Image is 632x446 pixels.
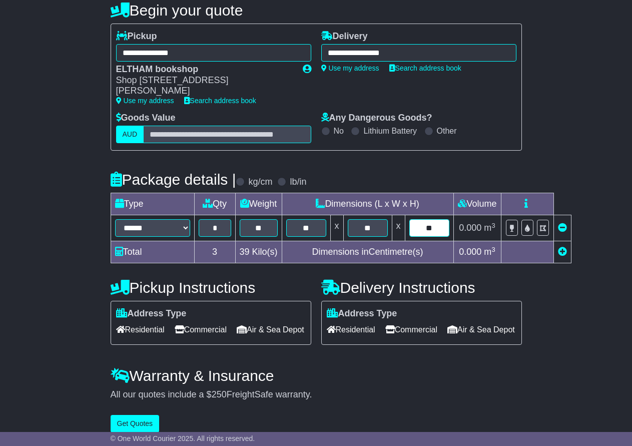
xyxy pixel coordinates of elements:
span: Residential [327,322,375,337]
label: lb/in [290,177,306,188]
a: Remove this item [558,223,567,233]
label: Goods Value [116,113,176,124]
td: Dimensions in Centimetre(s) [282,241,453,263]
span: 0.000 [459,247,481,257]
td: Qty [194,193,235,215]
td: Weight [235,193,282,215]
label: Other [437,126,457,136]
label: Pickup [116,31,157,42]
span: Residential [116,322,165,337]
span: Commercial [175,322,227,337]
sup: 3 [491,222,495,229]
label: No [334,126,344,136]
h4: Delivery Instructions [321,279,522,296]
td: Dimensions (L x W x H) [282,193,453,215]
div: All our quotes include a $ FreightSafe warranty. [111,389,522,400]
span: Air & Sea Depot [237,322,304,337]
span: Air & Sea Depot [447,322,515,337]
td: Kilo(s) [235,241,282,263]
a: Use my address [116,97,174,105]
a: Search address book [184,97,256,105]
div: ELTHAM bookshop [116,64,293,75]
label: AUD [116,126,144,143]
a: Add new item [558,247,567,257]
h4: Package details | [111,171,236,188]
label: Address Type [116,308,187,319]
a: Use my address [321,64,379,72]
h4: Pickup Instructions [111,279,311,296]
label: kg/cm [248,177,272,188]
span: Commercial [385,322,437,337]
button: Get Quotes [111,415,160,432]
span: 0.000 [459,223,481,233]
sup: 3 [491,246,495,253]
td: x [330,215,343,241]
label: Any Dangerous Goods? [321,113,432,124]
td: Total [111,241,194,263]
label: Address Type [327,308,397,319]
label: Delivery [321,31,368,42]
div: Shop [STREET_ADDRESS][PERSON_NAME] [116,75,293,97]
td: Type [111,193,194,215]
td: Volume [453,193,501,215]
span: m [484,223,495,233]
span: © One World Courier 2025. All rights reserved. [111,434,255,442]
label: Lithium Battery [363,126,417,136]
span: m [484,247,495,257]
span: 250 [212,389,227,399]
span: 39 [240,247,250,257]
td: 3 [194,241,235,263]
td: x [392,215,405,241]
h4: Warranty & Insurance [111,367,522,384]
a: Search address book [389,64,461,72]
h4: Begin your quote [111,2,522,19]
